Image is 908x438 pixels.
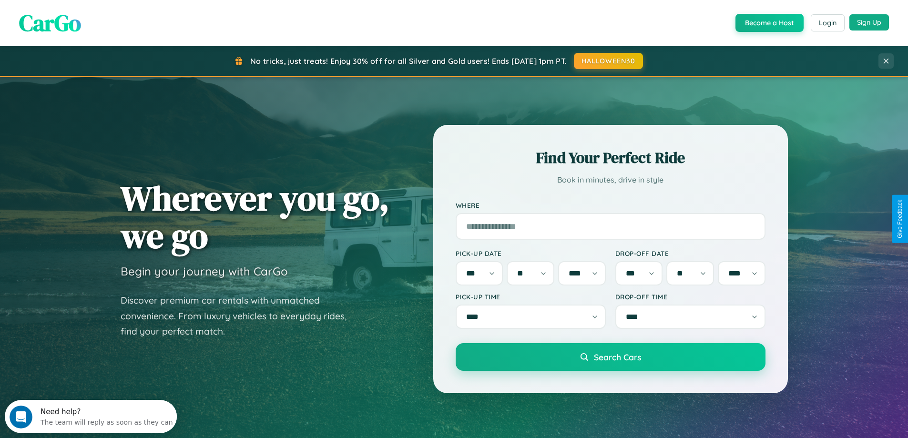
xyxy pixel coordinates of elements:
[10,406,32,428] iframe: Intercom live chat
[36,8,168,16] div: Need help?
[574,53,643,69] button: HALLOWEEN30
[19,7,81,39] span: CarGo
[121,179,389,255] h1: Wherever you go, we go
[121,293,359,339] p: Discover premium car rentals with unmatched convenience. From luxury vehicles to everyday rides, ...
[4,4,177,30] div: Open Intercom Messenger
[456,201,765,209] label: Where
[456,173,765,187] p: Book in minutes, drive in style
[615,249,765,257] label: Drop-off Date
[456,293,606,301] label: Pick-up Time
[121,264,288,278] h3: Begin your journey with CarGo
[5,400,177,433] iframe: Intercom live chat discovery launcher
[456,249,606,257] label: Pick-up Date
[735,14,804,32] button: Become a Host
[250,56,567,66] span: No tricks, just treats! Enjoy 30% off for all Silver and Gold users! Ends [DATE] 1pm PT.
[456,147,765,168] h2: Find Your Perfect Ride
[615,293,765,301] label: Drop-off Time
[594,352,641,362] span: Search Cars
[897,200,903,238] div: Give Feedback
[456,343,765,371] button: Search Cars
[36,16,168,26] div: The team will reply as soon as they can
[849,14,889,31] button: Sign Up
[811,14,845,31] button: Login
